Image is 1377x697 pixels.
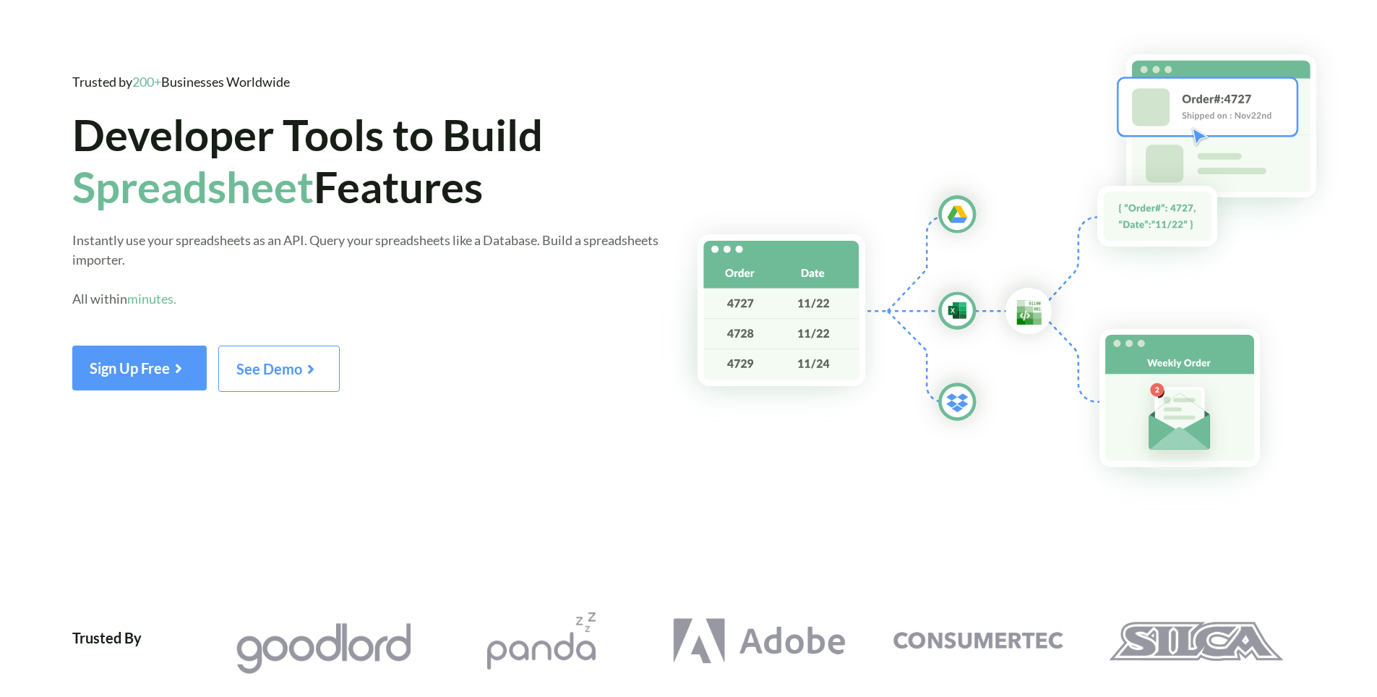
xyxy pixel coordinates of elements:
span: See Demo [236,360,322,377]
img: Goodlord Logo [236,620,410,677]
a: Silca Logo [1086,612,1305,670]
a: See Demo [218,365,340,377]
span: 200+ [132,74,161,90]
img: Silca Logo [1108,612,1282,670]
span: Instantly use your spreadsheets as an API. Query your spreadsheets like a Database. Build a sprea... [72,232,659,307]
div: Trusted By [72,612,142,677]
span: minutes. [127,291,176,307]
span: Trusted by Businesses Worldwide [72,74,290,90]
button: Sign Up Free [72,346,207,390]
a: Adobe Logo [651,612,869,670]
a: Pandazzz Logo [432,612,651,670]
a: Consumertec Logo [868,612,1086,670]
span: Sign Up Free [90,359,189,377]
a: Goodlord Logo [214,612,432,677]
span: Spreadsheet [72,161,314,213]
span: Developer Tools to Build Features [72,108,543,213]
img: Adobe Logo [672,612,846,670]
img: Hero Spreadsheet Flow [661,29,1377,511]
button: See Demo [218,346,340,392]
img: Pandazzz Logo [454,612,628,670]
img: Consumertec Logo [891,612,1065,670]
